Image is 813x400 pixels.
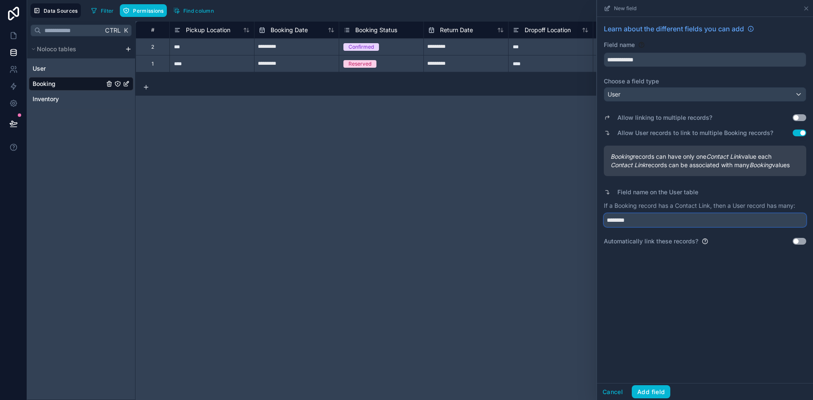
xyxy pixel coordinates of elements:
span: Learn about the different fields you can add [604,24,744,34]
em: Booking [611,153,633,160]
label: Allow linking to multiple records? [617,113,712,122]
span: Ctrl [104,25,122,36]
span: New field [614,5,636,12]
span: K [123,28,129,33]
a: Learn about the different fields you can add [604,24,754,34]
span: Pickup Location [186,26,230,34]
span: Permissions [133,8,163,14]
button: Cancel [597,385,628,399]
span: Booking Date [271,26,308,34]
span: records can have only one value each [611,152,799,161]
button: Add field [632,385,670,399]
div: # [142,27,163,33]
div: Confirmed [348,43,374,51]
div: Reserved [348,60,371,68]
div: 1 [152,61,154,67]
button: Data Sources [30,3,81,18]
span: Data Sources [44,8,78,14]
div: 2 [151,44,154,50]
span: Dropoff Location [525,26,571,34]
em: Contact Link [611,161,646,168]
span: Booking Status [355,26,397,34]
span: Filter [101,8,114,14]
label: Choose a field type [604,77,806,86]
label: Allow User records to link to multiple Booking records? [617,129,773,137]
label: Field name [604,41,635,49]
button: Permissions [120,4,166,17]
em: Booking [749,161,772,168]
em: Contact Link [706,153,741,160]
span: User [608,90,620,99]
span: records can be associated with many values [611,161,799,169]
button: Find column [170,4,217,17]
button: User [604,87,806,102]
p: If a Booking record has a Contact Link, then a User record has many: [604,201,806,210]
a: Permissions [120,4,170,17]
label: Automatically link these records? [604,237,698,246]
label: Field name on the User table [617,188,698,196]
span: Return Date [440,26,473,34]
span: Find column [183,8,214,14]
button: Filter [88,4,117,17]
